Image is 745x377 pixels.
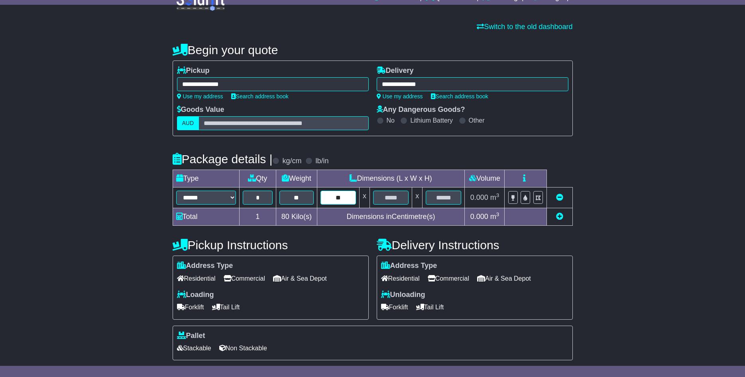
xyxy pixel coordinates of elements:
[224,272,265,285] span: Commercial
[276,208,317,226] td: Kilo(s)
[177,342,211,354] span: Stackable
[219,342,267,354] span: Non Stackable
[239,208,276,226] td: 1
[381,272,420,285] span: Residential
[431,93,488,100] a: Search address book
[177,332,205,340] label: Pallet
[477,272,531,285] span: Air & Sea Depot
[177,105,224,114] label: Goods Value
[469,117,485,124] label: Other
[315,157,328,166] label: lb/in
[428,272,469,285] span: Commercial
[317,208,465,226] td: Dimensions in Centimetre(s)
[496,211,499,217] sup: 3
[231,93,289,100] a: Search address book
[282,157,301,166] label: kg/cm
[465,170,505,188] td: Volume
[276,170,317,188] td: Weight
[490,193,499,201] span: m
[556,213,563,221] a: Add new item
[212,301,240,313] span: Tail Lift
[317,170,465,188] td: Dimensions (L x W x H)
[177,116,199,130] label: AUD
[177,66,210,75] label: Pickup
[177,262,233,270] label: Address Type
[381,301,408,313] span: Forklift
[177,291,214,299] label: Loading
[377,66,414,75] label: Delivery
[173,170,239,188] td: Type
[281,213,289,221] span: 80
[359,188,370,208] td: x
[377,93,423,100] a: Use my address
[177,301,204,313] span: Forklift
[412,188,423,208] td: x
[496,192,499,198] sup: 3
[177,93,223,100] a: Use my address
[177,272,216,285] span: Residential
[173,208,239,226] td: Total
[470,213,488,221] span: 0.000
[387,117,395,124] label: No
[490,213,499,221] span: m
[410,117,453,124] label: Lithium Battery
[273,272,327,285] span: Air & Sea Depot
[416,301,444,313] span: Tail Lift
[173,238,369,252] h4: Pickup Instructions
[173,152,273,166] h4: Package details |
[381,291,425,299] label: Unloading
[470,193,488,201] span: 0.000
[377,105,465,114] label: Any Dangerous Goods?
[477,23,572,31] a: Switch to the old dashboard
[556,193,563,201] a: Remove this item
[381,262,437,270] label: Address Type
[173,43,573,57] h4: Begin your quote
[239,170,276,188] td: Qty
[377,238,573,252] h4: Delivery Instructions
